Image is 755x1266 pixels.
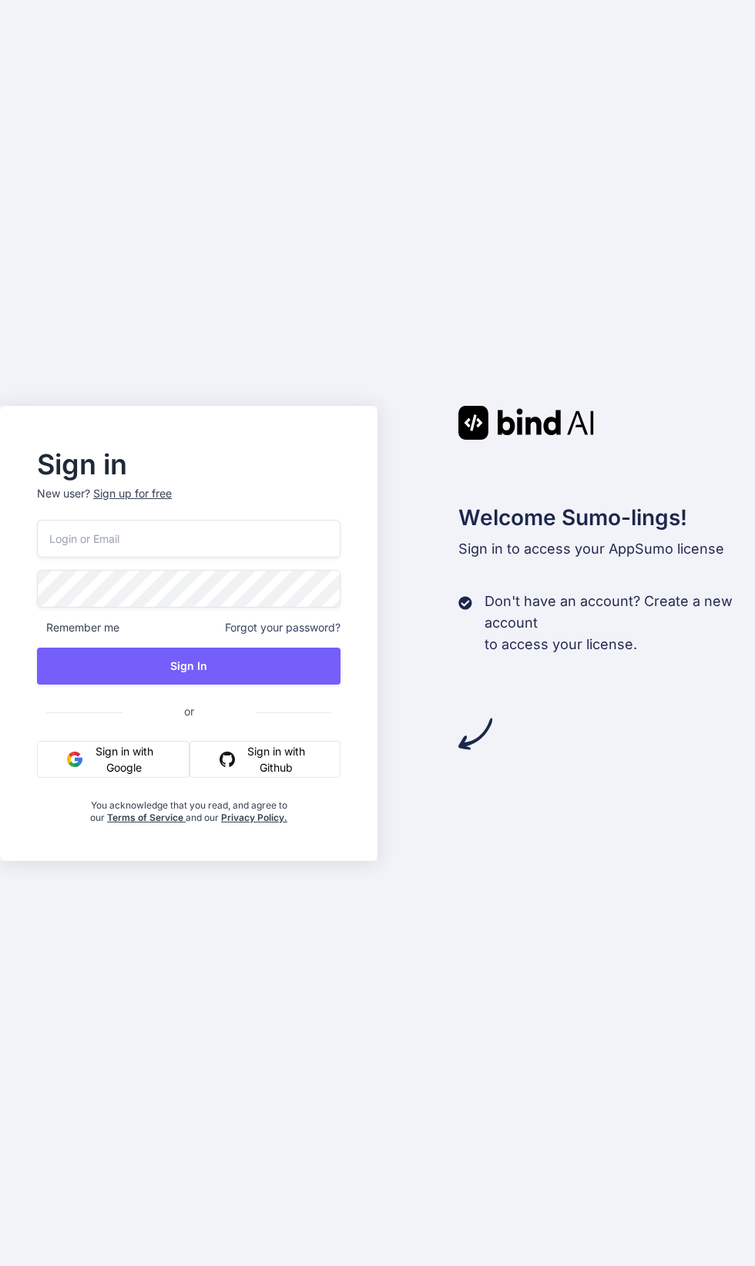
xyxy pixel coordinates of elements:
div: You acknowledge that you read, and agree to our and our [88,790,290,824]
p: Sign in to access your AppSumo license [458,538,755,560]
button: Sign In [37,648,341,685]
img: google [67,752,82,767]
button: Sign in with Github [190,741,341,778]
p: New user? [37,486,341,520]
span: or [122,692,256,730]
a: Terms of Service [107,812,186,823]
input: Login or Email [37,520,341,558]
div: Sign up for free [93,486,172,501]
img: Bind AI logo [458,406,594,440]
span: Forgot your password? [225,620,341,635]
img: github [220,752,235,767]
p: Don't have an account? Create a new account to access your license. [485,591,755,655]
h2: Sign in [37,452,341,477]
img: arrow [458,717,492,751]
span: Remember me [37,620,119,635]
h2: Welcome Sumo-lings! [458,501,755,534]
button: Sign in with Google [37,741,190,778]
a: Privacy Policy. [221,812,287,823]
